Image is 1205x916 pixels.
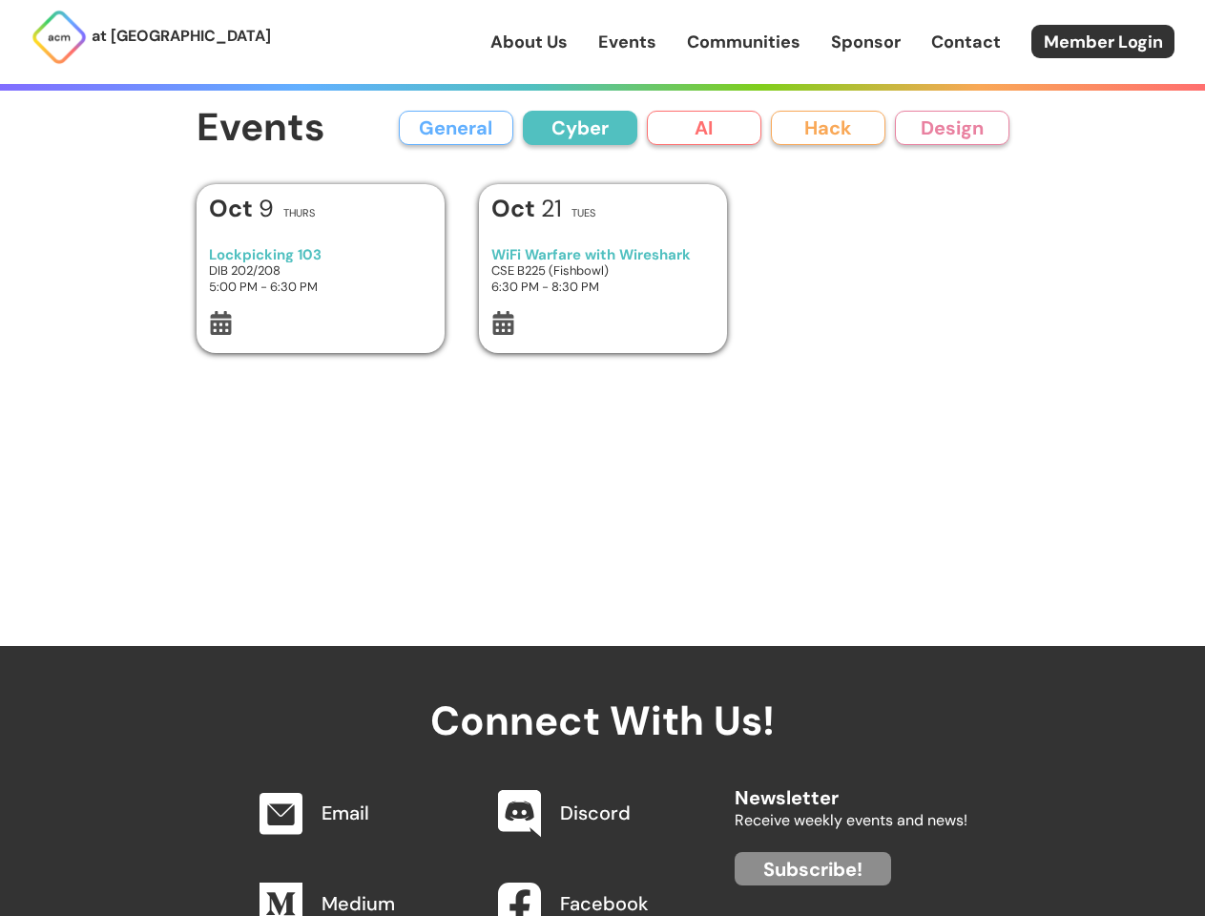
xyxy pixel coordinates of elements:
[31,9,88,66] img: ACM Logo
[322,801,369,825] a: Email
[498,790,541,838] img: Discord
[322,891,395,916] a: Medium
[491,197,562,220] h1: 21
[1031,25,1174,58] a: Member Login
[197,107,325,150] h1: Events
[687,30,800,54] a: Communities
[647,111,761,145] button: AI
[560,891,649,916] a: Facebook
[399,111,513,145] button: General
[92,24,271,49] p: at [GEOGRAPHIC_DATA]
[895,111,1009,145] button: Design
[490,30,568,54] a: About Us
[260,793,302,835] img: Email
[209,262,431,279] h3: DIB 202/208
[735,808,967,833] p: Receive weekly events and news!
[31,9,271,66] a: at [GEOGRAPHIC_DATA]
[771,111,885,145] button: Hack
[735,852,891,885] a: Subscribe!
[831,30,901,54] a: Sponsor
[239,646,967,743] h2: Connect With Us!
[735,768,967,808] h2: Newsletter
[209,279,431,295] h3: 5:00 PM - 6:30 PM
[491,262,714,279] h3: CSE B225 (Fishbowl)
[491,193,541,224] b: Oct
[560,801,631,825] a: Discord
[571,208,595,219] h2: Tues
[209,197,274,220] h1: 9
[209,193,259,224] b: Oct
[209,247,431,263] h3: Lockpicking 103
[931,30,1001,54] a: Contact
[283,208,315,219] h2: Thurs
[491,247,714,263] h3: WiFi Warfare with Wireshark
[491,279,714,295] h3: 6:30 PM - 8:30 PM
[523,111,637,145] button: Cyber
[598,30,656,54] a: Events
